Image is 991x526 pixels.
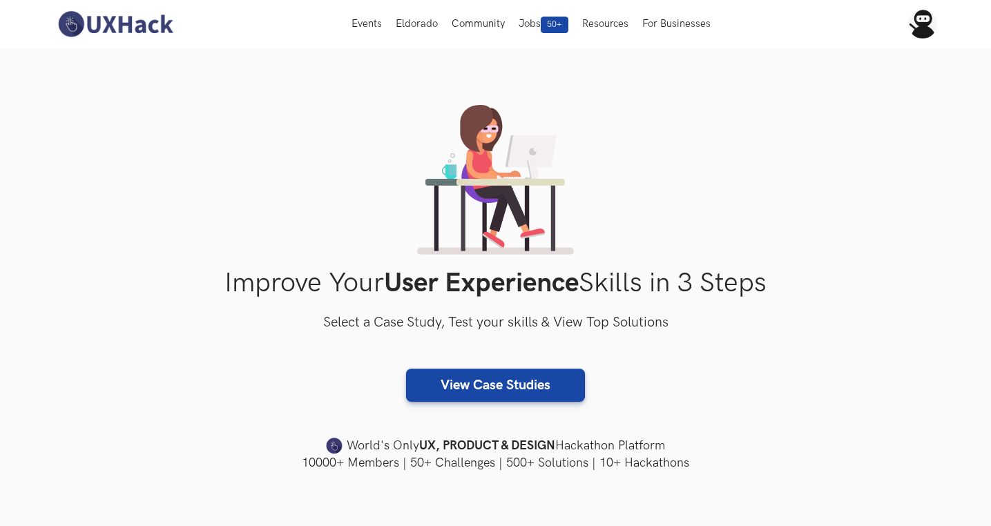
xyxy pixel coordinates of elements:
[326,437,343,455] img: uxhack-favicon-image.png
[54,267,938,300] h1: Improve Your Skills in 3 Steps
[54,454,938,471] h4: 10000+ Members | 50+ Challenges | 500+ Solutions | 10+ Hackathons
[54,312,938,334] h3: Select a Case Study, Test your skills & View Top Solutions
[541,17,568,33] span: 50+
[384,267,579,300] strong: User Experience
[54,436,938,456] h4: World's Only Hackathon Platform
[417,105,574,255] img: lady working on laptop
[908,10,937,39] img: Your profile pic
[54,10,177,39] img: UXHack-logo.png
[406,369,585,402] a: View Case Studies
[419,436,555,456] strong: UX, PRODUCT & DESIGN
